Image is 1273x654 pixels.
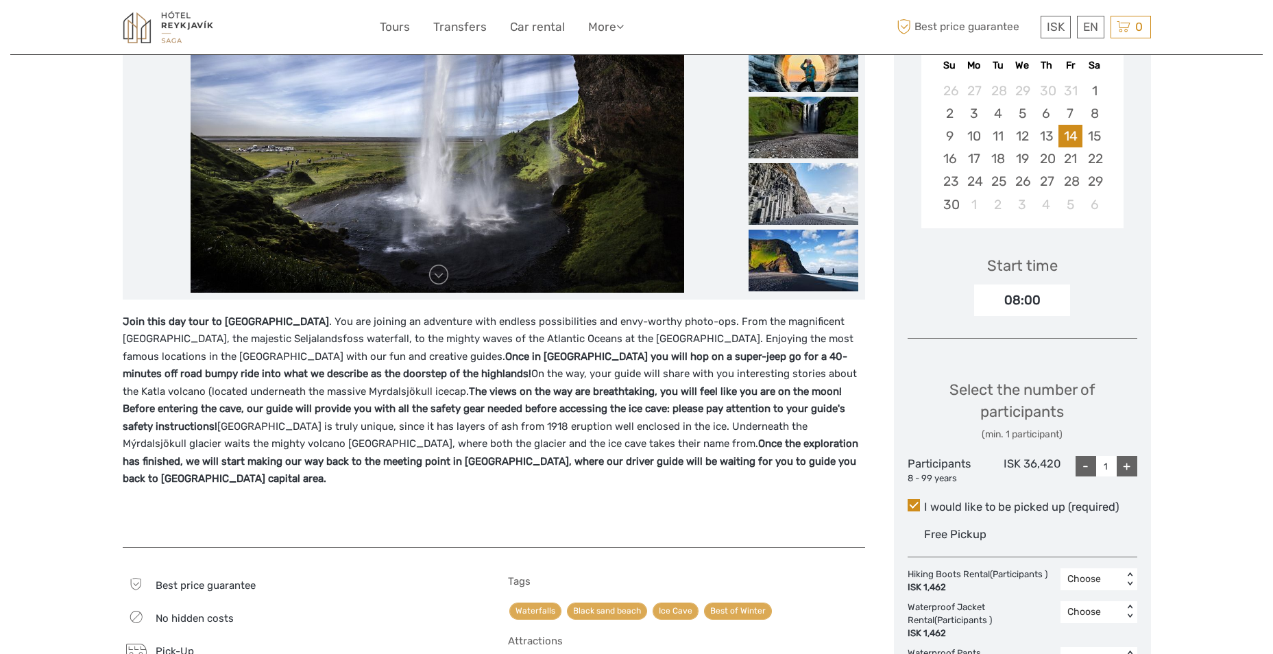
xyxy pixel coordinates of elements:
[908,428,1137,441] div: (min. 1 participant)
[1067,605,1116,619] div: Choose
[938,147,962,170] div: Choose Sunday, November 16th, 2025
[1076,456,1096,476] div: -
[156,579,256,592] span: Best price guarantee
[908,472,984,485] div: 8 - 99 years
[1058,147,1082,170] div: Choose Friday, November 21st, 2025
[908,627,1054,640] div: ISK 1,462
[1124,605,1135,620] div: < >
[1010,80,1034,102] div: Choose Wednesday, October 29th, 2025
[908,601,1060,640] div: Waterproof Jacket Rental (Participants )
[158,21,174,38] button: Open LiveChat chat widget
[19,24,155,35] p: We're away right now. Please check back later!
[924,528,986,541] span: Free Pickup
[508,575,865,588] h5: Tags
[749,230,858,291] img: 542d6e6172f8494cab2cfce9bb746d74_slider_thumbnail.jpg
[1034,170,1058,193] div: Choose Thursday, November 27th, 2025
[588,17,624,37] a: More
[749,30,858,92] img: 9a10d14e6e7449e2b3e91adb7fb94c41_slider_thumbnail.jpeg
[1034,102,1058,125] div: Choose Thursday, November 6th, 2025
[123,313,865,488] p: . You are joining an adventure with endless possibilities and envy-worthy photo-ops. From the mag...
[1058,56,1082,75] div: Fr
[508,635,865,647] h5: Attractions
[986,170,1010,193] div: Choose Tuesday, November 25th, 2025
[1010,102,1034,125] div: Choose Wednesday, November 5th, 2025
[986,125,1010,147] div: Choose Tuesday, November 11th, 2025
[938,125,962,147] div: Choose Sunday, November 9th, 2025
[1034,125,1058,147] div: Choose Thursday, November 13th, 2025
[908,581,1047,594] div: ISK 1,462
[908,456,984,485] div: Participants
[1058,125,1082,147] div: Choose Friday, November 14th, 2025
[1133,20,1145,34] span: 0
[123,385,845,433] strong: The views on the way are breathtaking, you will feel like you are on the moon! Before entering th...
[1058,193,1082,216] div: Choose Friday, December 5th, 2025
[938,193,962,216] div: Choose Sunday, November 30th, 2025
[1034,56,1058,75] div: Th
[380,17,410,37] a: Tours
[1117,456,1137,476] div: +
[962,102,986,125] div: Choose Monday, November 3rd, 2025
[1058,102,1082,125] div: Choose Friday, November 7th, 2025
[1010,147,1034,170] div: Choose Wednesday, November 19th, 2025
[1047,20,1065,34] span: ISK
[925,80,1119,216] div: month 2025-11
[1058,80,1082,102] div: Choose Friday, October 31st, 2025
[567,603,647,620] a: Black sand beach
[653,603,699,620] a: Ice Cave
[1034,193,1058,216] div: Choose Thursday, December 4th, 2025
[433,17,487,37] a: Transfers
[1010,193,1034,216] div: Choose Wednesday, December 3rd, 2025
[986,102,1010,125] div: Choose Tuesday, November 4th, 2025
[1082,102,1106,125] div: Choose Saturday, November 8th, 2025
[1082,125,1106,147] div: Choose Saturday, November 15th, 2025
[1124,572,1135,587] div: < >
[1010,170,1034,193] div: Choose Wednesday, November 26th, 2025
[962,170,986,193] div: Choose Monday, November 24th, 2025
[986,56,1010,75] div: Tu
[704,603,772,620] a: Best of Winter
[1082,193,1106,216] div: Choose Saturday, December 6th, 2025
[938,80,962,102] div: Choose Sunday, October 26th, 2025
[1077,16,1104,38] div: EN
[1010,56,1034,75] div: We
[962,56,986,75] div: Mo
[1082,80,1106,102] div: Choose Saturday, November 1st, 2025
[908,499,1137,516] label: I would like to be picked up (required)
[962,193,986,216] div: Choose Monday, December 1st, 2025
[505,350,786,363] strong: Once in [GEOGRAPHIC_DATA] you will hop on a super-jeep
[986,147,1010,170] div: Choose Tuesday, November 18th, 2025
[984,456,1060,485] div: ISK 36,420
[123,437,858,485] strong: Once the exploration has finished, we will start making our way back to the meeting point in [GEO...
[962,125,986,147] div: Choose Monday, November 10th, 2025
[938,56,962,75] div: Su
[974,284,1070,316] div: 08:00
[1034,147,1058,170] div: Choose Thursday, November 20th, 2025
[894,16,1037,38] span: Best price guarantee
[908,379,1137,441] div: Select the number of participants
[156,612,234,625] span: No hidden costs
[1082,170,1106,193] div: Choose Saturday, November 29th, 2025
[986,193,1010,216] div: Choose Tuesday, December 2nd, 2025
[749,163,858,225] img: de10c0faead14f29a85372f9e242ba66_slider_thumbnail.jpg
[1067,572,1116,586] div: Choose
[938,170,962,193] div: Choose Sunday, November 23rd, 2025
[1034,80,1058,102] div: Choose Thursday, October 30th, 2025
[749,97,858,158] img: 8d7247fd982548bb8e19952aeefa9cea_slider_thumbnail.jpg
[962,80,986,102] div: Choose Monday, October 27th, 2025
[123,10,214,44] img: 1545-f919e0b8-ed97-4305-9c76-0e37fee863fd_logo_small.jpg
[962,147,986,170] div: Choose Monday, November 17th, 2025
[1082,147,1106,170] div: Choose Saturday, November 22nd, 2025
[509,603,561,620] a: Waterfalls
[1082,56,1106,75] div: Sa
[510,17,565,37] a: Car rental
[1010,125,1034,147] div: Choose Wednesday, November 12th, 2025
[123,315,329,328] strong: Join this day tour to [GEOGRAPHIC_DATA]
[1058,170,1082,193] div: Choose Friday, November 28th, 2025
[986,80,1010,102] div: Choose Tuesday, October 28th, 2025
[987,255,1058,276] div: Start time
[938,102,962,125] div: Choose Sunday, November 2nd, 2025
[908,568,1054,594] div: Hiking Boots Rental (Participants )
